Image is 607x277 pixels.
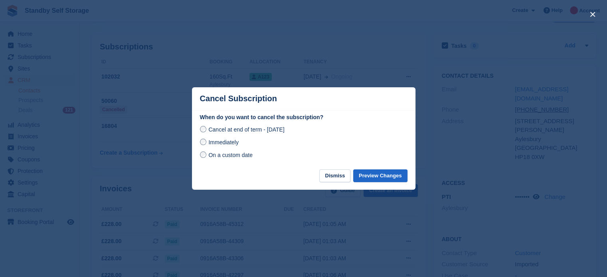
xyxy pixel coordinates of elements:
button: Dismiss [319,169,350,183]
input: Immediately [200,139,206,145]
span: Cancel at end of term - [DATE] [208,126,284,133]
input: Cancel at end of term - [DATE] [200,126,206,132]
button: Preview Changes [353,169,407,183]
p: Cancel Subscription [200,94,277,103]
span: On a custom date [208,152,253,158]
span: Immediately [208,139,238,145]
input: On a custom date [200,151,206,158]
label: When do you want to cancel the subscription? [200,113,407,122]
button: close [586,8,599,21]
